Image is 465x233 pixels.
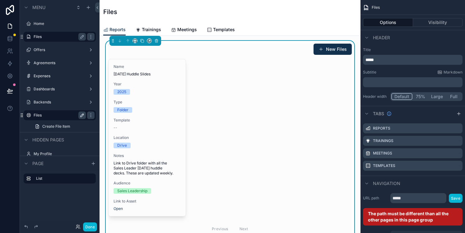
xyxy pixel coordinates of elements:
label: Meetings [373,151,392,156]
label: Subtitle [363,70,376,75]
span: Name [114,64,181,69]
span: Link to Drive folder with all the Sales Leader [DATE] huddle decks. These are updated weekly. [114,161,181,176]
a: Markdown [437,70,463,75]
a: Reports [103,24,126,36]
button: Large [428,93,446,100]
button: Options [363,18,413,27]
label: Dashboards [34,87,86,92]
div: scrollable content [363,77,463,87]
label: Expenses [34,74,86,78]
div: Folder [117,107,128,113]
span: -- [114,125,117,130]
span: Type [114,100,181,105]
div: scrollable content [20,171,100,190]
span: Link to Asset [114,199,181,204]
button: Save [449,194,463,203]
label: URL path [363,196,388,201]
div: Drive [117,143,127,148]
div: The path must be different than all the other pages in this page group [363,208,463,226]
label: List [36,176,91,181]
div: 2025 [117,89,126,95]
a: Open [114,206,123,211]
span: Year [114,82,181,87]
label: Title [363,47,463,52]
span: Header [373,35,390,41]
label: Backends [34,100,86,105]
button: 75% [412,93,428,100]
a: Name[DATE] Huddle SlidesYear2025TypeFolderTemplate--LocationDriveNotesLink to Drive folder with a... [108,59,186,216]
a: Create File Item [31,121,96,131]
label: My Profile [34,151,95,156]
label: Reports [373,126,390,131]
span: Meetings [177,26,197,33]
span: Location [114,135,181,140]
a: Trainings [136,24,161,36]
span: Audience [114,181,181,186]
div: scrollable content [363,55,463,65]
span: Tabs [373,111,384,117]
label: Header width [363,94,388,99]
button: New Files [314,44,352,55]
label: Home [34,21,95,26]
span: Hidden pages [32,137,64,143]
span: Menu [32,4,45,11]
button: Default [391,93,412,100]
span: Markdown [444,70,463,75]
span: Files [372,5,380,10]
button: Visibility [413,18,463,27]
label: Trainings [373,138,393,143]
span: Reports [109,26,126,33]
label: Files [34,113,83,118]
span: [DATE] Huddle Slides [114,72,181,77]
button: Done [83,222,97,231]
span: Create File Item [42,124,70,129]
span: Notes [114,153,181,158]
label: Files [34,34,83,39]
span: Templates [213,26,235,33]
div: Sales Leadership [117,188,147,194]
span: Navigation [373,180,400,187]
label: Templates [373,163,395,168]
a: Meetings [171,24,197,36]
span: Page [32,160,44,167]
button: Full [446,93,462,100]
span: Template [114,118,181,123]
h1: Files [103,7,117,16]
label: Offers [34,47,86,52]
span: Trainings [142,26,161,33]
label: Agreements [34,60,86,65]
a: Templates [207,24,235,36]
